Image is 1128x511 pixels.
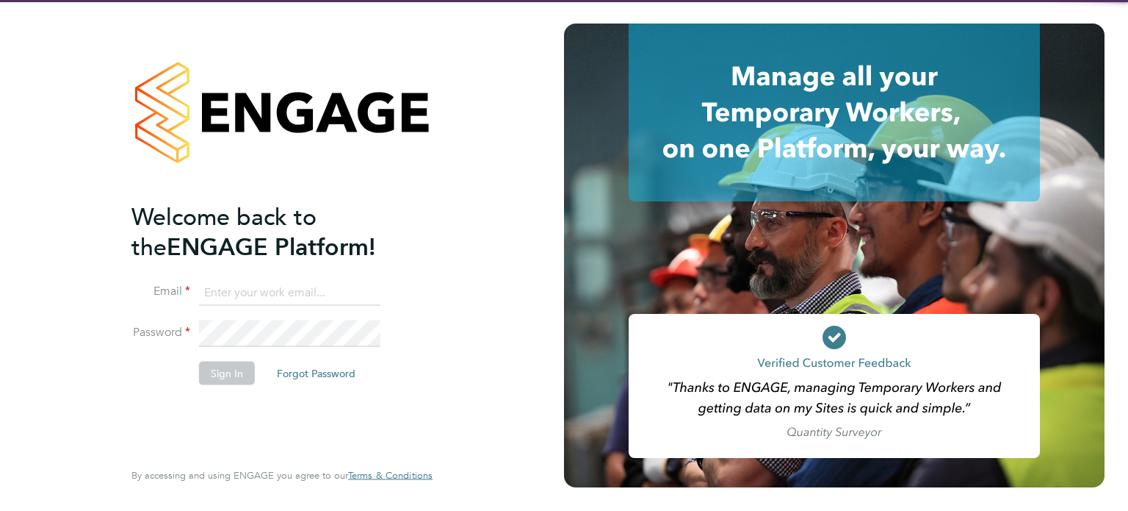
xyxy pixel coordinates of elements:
[348,470,433,482] a: Terms & Conditions
[265,362,367,385] button: Forgot Password
[131,202,317,261] span: Welcome back to the
[199,362,255,385] button: Sign In
[131,284,190,299] label: Email
[199,279,380,306] input: Enter your work email...
[131,325,190,340] label: Password
[131,201,418,262] h2: ENGAGE Platform!
[131,469,433,482] span: By accessing and using ENGAGE you agree to our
